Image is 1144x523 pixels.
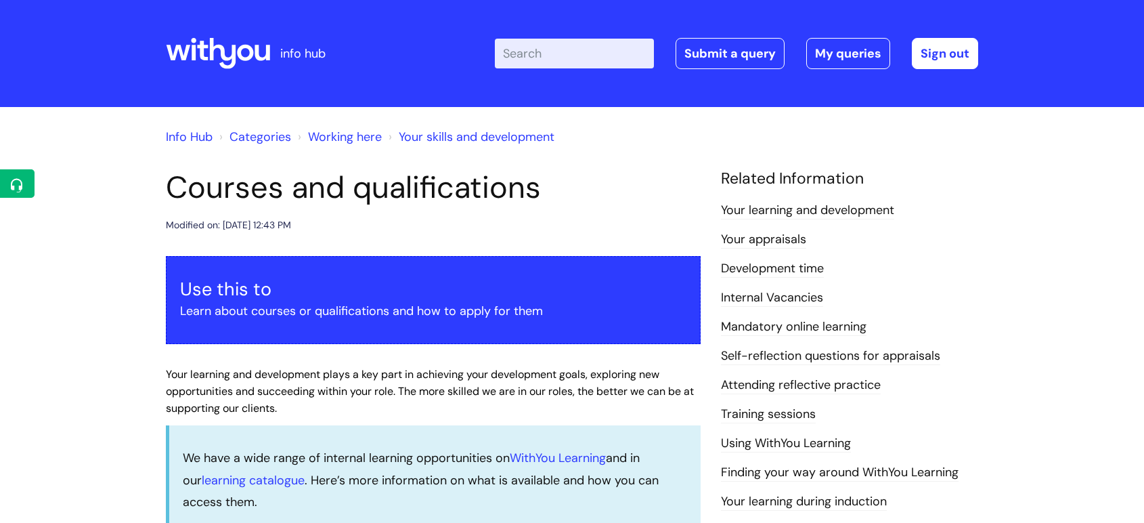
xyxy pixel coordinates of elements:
[912,38,978,69] a: Sign out
[229,129,291,145] a: Categories
[166,367,694,415] span: Your learning and development plays a key part in achieving your development goals, exploring new...
[510,450,606,466] a: WithYou Learning
[399,129,554,145] a: Your skills and development
[180,300,686,322] p: Learn about courses or qualifications and how to apply for them
[294,126,382,148] li: Working here
[166,169,701,206] h1: Courses and qualifications
[721,202,894,219] a: Your learning and development
[721,231,806,249] a: Your appraisals
[216,126,291,148] li: Solution home
[721,377,881,394] a: Attending reflective practice
[721,464,959,482] a: Finding your way around WithYou Learning
[676,38,785,69] a: Submit a query
[183,447,687,513] p: We have a wide range of internal learning opportunities on and in our . Here’s more information o...
[721,289,823,307] a: Internal Vacancies
[721,169,978,188] h4: Related Information
[806,38,890,69] a: My queries
[166,129,213,145] a: Info Hub
[721,260,824,278] a: Development time
[721,435,851,453] a: Using WithYou Learning
[721,406,816,423] a: Training sessions
[385,126,554,148] li: Your skills and development
[280,43,326,64] p: info hub
[202,472,305,488] a: learning catalogue
[721,318,866,336] a: Mandatory online learning
[166,217,291,234] div: Modified on: [DATE] 12:43 PM
[721,493,887,511] a: Your learning during induction
[721,348,940,365] a: Self-reflection questions for appraisals
[495,38,978,69] div: | -
[495,39,654,68] input: Search
[308,129,382,145] a: Working here
[180,278,686,300] h3: Use this to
